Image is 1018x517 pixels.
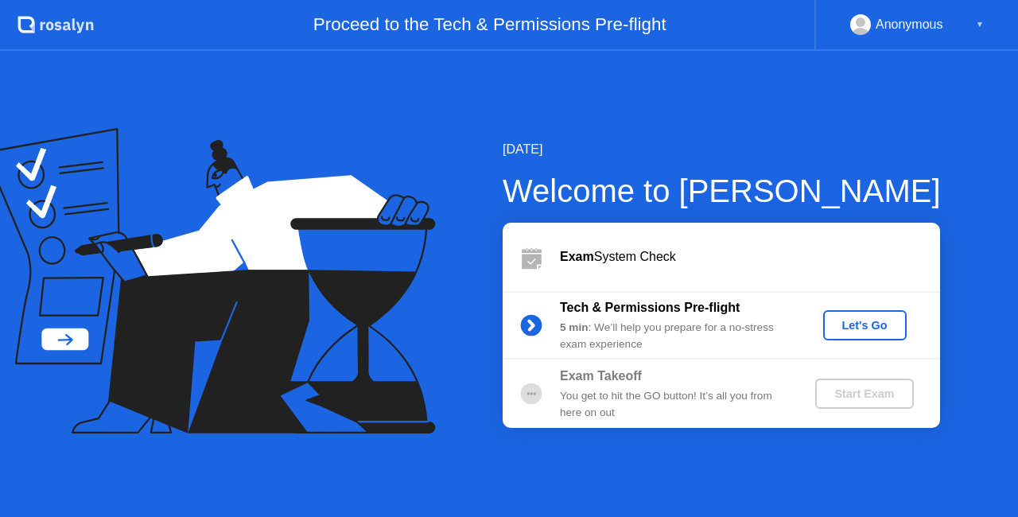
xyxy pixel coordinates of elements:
b: Tech & Permissions Pre-flight [560,301,740,314]
button: Let's Go [823,310,907,340]
div: Anonymous [876,14,943,35]
div: Start Exam [822,387,907,400]
b: Exam Takeoff [560,369,642,383]
div: [DATE] [503,140,941,159]
div: You get to hit the GO button! It’s all you from here on out [560,388,789,421]
button: Start Exam [815,379,913,409]
div: Let's Go [830,319,900,332]
div: : We’ll help you prepare for a no-stress exam experience [560,320,789,352]
div: ▼ [976,14,984,35]
div: System Check [560,247,940,266]
b: Exam [560,250,594,263]
div: Welcome to [PERSON_NAME] [503,167,941,215]
b: 5 min [560,321,589,333]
